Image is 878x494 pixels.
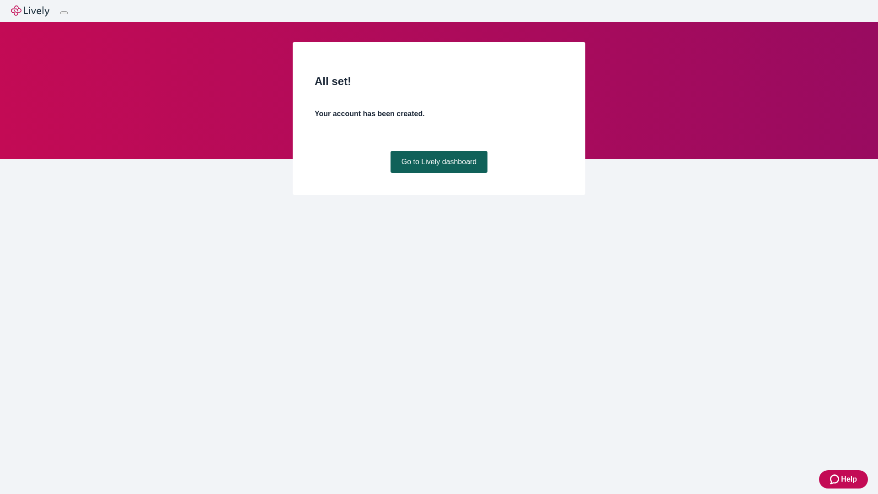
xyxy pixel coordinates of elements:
a: Go to Lively dashboard [391,151,488,173]
img: Lively [11,5,49,16]
h2: All set! [315,73,563,90]
button: Log out [60,11,68,14]
button: Zendesk support iconHelp [819,470,868,489]
span: Help [841,474,857,485]
h4: Your account has been created. [315,108,563,119]
svg: Zendesk support icon [830,474,841,485]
